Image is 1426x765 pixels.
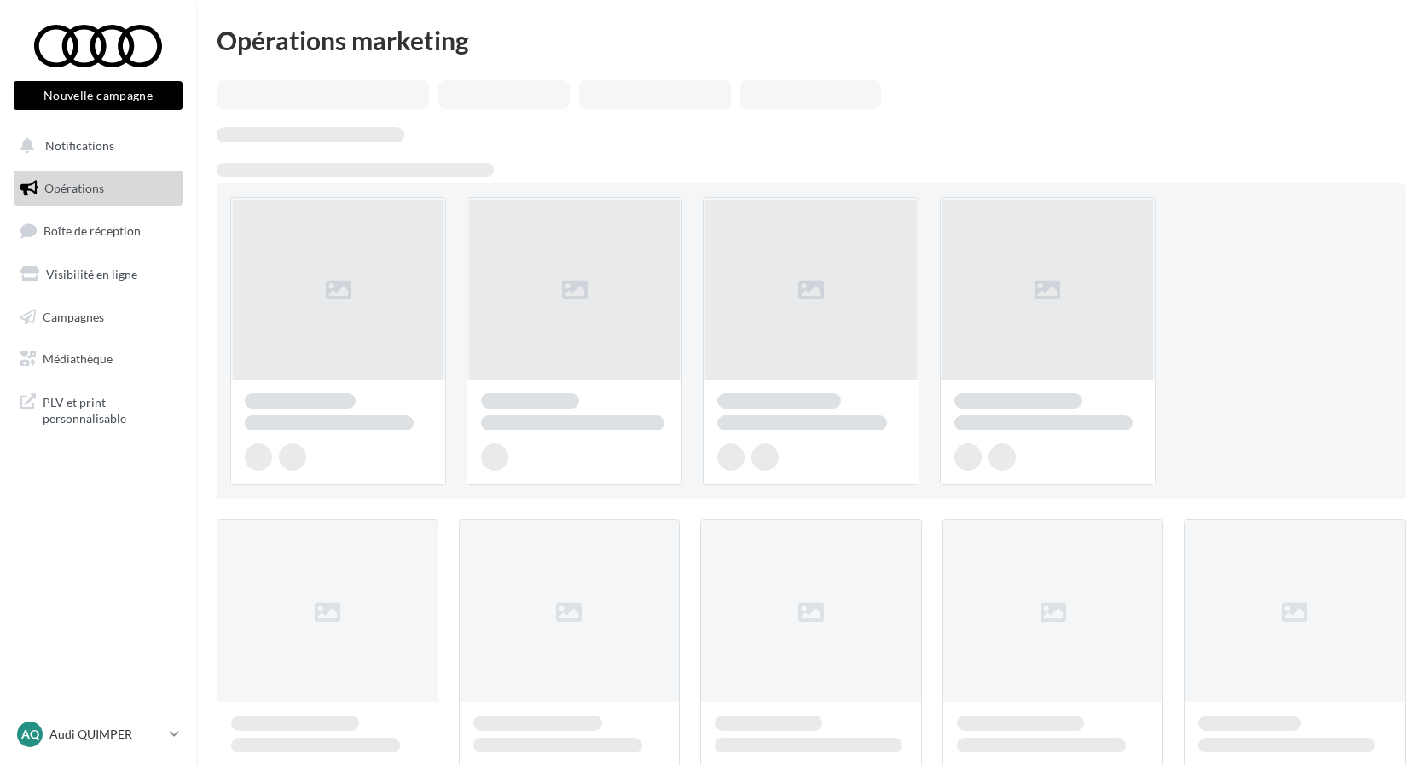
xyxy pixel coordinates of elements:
[43,223,141,238] span: Boîte de réception
[10,128,179,164] button: Notifications
[43,351,113,366] span: Médiathèque
[44,181,104,195] span: Opérations
[10,257,186,293] a: Visibilité en ligne
[10,384,186,434] a: PLV et print personnalisable
[10,171,186,206] a: Opérations
[45,138,114,153] span: Notifications
[46,267,137,281] span: Visibilité en ligne
[10,212,186,249] a: Boîte de réception
[217,27,1406,53] div: Opérations marketing
[10,341,186,377] a: Médiathèque
[14,718,183,751] a: AQ Audi QUIMPER
[14,81,183,110] button: Nouvelle campagne
[10,299,186,335] a: Campagnes
[43,391,176,427] span: PLV et print personnalisable
[21,726,39,743] span: AQ
[49,726,163,743] p: Audi QUIMPER
[43,309,104,323] span: Campagnes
